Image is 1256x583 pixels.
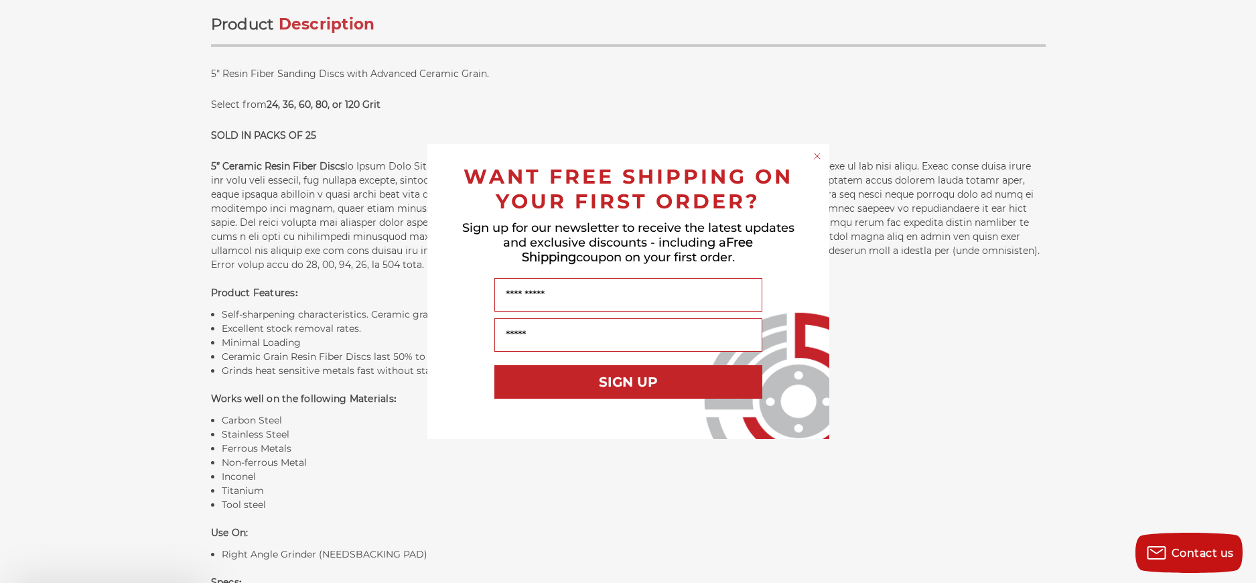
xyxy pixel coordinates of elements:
[494,365,762,399] button: SIGN UP
[811,149,824,163] button: Close dialog
[522,235,754,265] span: Free Shipping
[464,164,793,214] span: WANT FREE SHIPPING ON YOUR FIRST ORDER?
[1172,547,1234,560] span: Contact us
[462,220,794,265] span: Sign up for our newsletter to receive the latest updates and exclusive discounts - including a co...
[1135,533,1243,573] button: Contact us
